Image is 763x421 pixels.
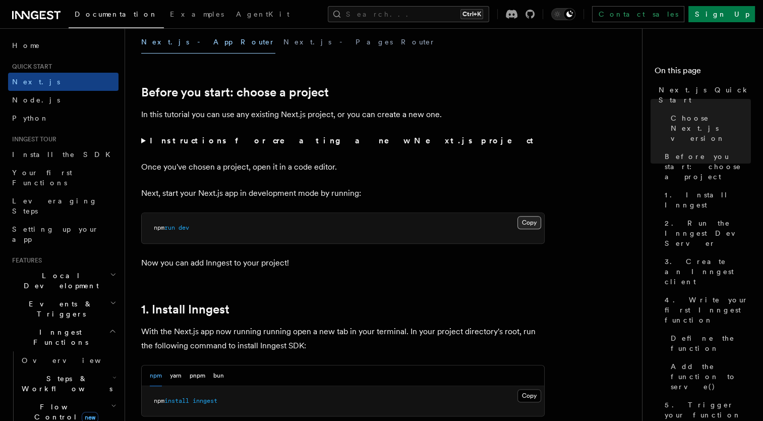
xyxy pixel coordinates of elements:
p: In this tutorial you can use any existing Next.js project, or you can create a new one. [141,108,545,122]
button: Inngest Functions [8,323,119,351]
a: Before you start: choose a project [661,147,751,186]
a: 3. Create an Inngest client [661,252,751,291]
span: Overview [22,356,126,364]
span: 1. Install Inngest [665,190,751,210]
a: Add the function to serve() [667,357,751,396]
span: Features [8,256,42,265]
a: 2. Run the Inngest Dev Server [661,214,751,252]
button: Next.js - Pages Router [283,31,436,54]
span: inngest [193,397,217,404]
span: Add the function to serve() [671,361,751,392]
span: Local Development [8,271,110,291]
span: 2. Run the Inngest Dev Server [665,218,751,248]
a: 1. Install Inngest [141,302,229,317]
a: Home [8,36,119,55]
span: dev [179,224,189,231]
span: Inngest Functions [8,327,109,347]
a: Documentation [69,3,164,28]
summary: Instructions for creating a new Next.js project [141,134,545,148]
a: 4. Write your first Inngest function [661,291,751,329]
a: Before you start: choose a project [141,85,329,99]
kbd: Ctrl+K [460,9,483,19]
span: Python [12,114,49,122]
a: Next.js Quick Start [655,81,751,109]
button: npm [150,365,162,386]
span: Choose Next.js version [671,113,751,143]
span: Install the SDK [12,150,116,159]
a: Contact sales [592,6,684,22]
button: yarn [170,365,182,386]
button: Search...Ctrl+K [328,6,489,22]
a: Define the function [667,329,751,357]
a: Choose Next.js version [667,109,751,147]
span: npm [154,397,164,404]
a: Sign Up [688,6,755,22]
h4: On this page [655,65,751,81]
button: bun [213,365,224,386]
span: Your first Functions [12,169,72,187]
button: Copy [517,216,541,229]
a: Next.js [8,73,119,91]
span: run [164,224,175,231]
p: Next, start your Next.js app in development mode by running: [141,186,545,200]
button: Steps & Workflows [18,370,119,398]
span: Steps & Workflows [18,374,112,394]
button: Next.js - App Router [141,31,275,54]
span: Define the function [671,333,751,353]
a: Your first Functions [8,164,119,192]
span: Home [12,40,40,50]
button: Toggle dark mode [551,8,575,20]
span: 3. Create an Inngest client [665,256,751,287]
span: Quick start [8,63,52,71]
span: Documentation [75,10,158,18]
a: Setting up your app [8,220,119,248]
a: AgentKit [230,3,296,27]
span: Node.js [12,96,60,104]
p: With the Next.js app now running running open a new tab in your terminal. In your project directo... [141,325,545,353]
span: install [164,397,189,404]
a: 1. Install Inngest [661,186,751,214]
button: pnpm [190,365,205,386]
strong: Instructions for creating a new Next.js project [150,136,538,145]
p: Once you've chosen a project, open it in a code editor. [141,160,545,174]
span: Before you start: choose a project [665,151,751,182]
a: Overview [18,351,119,370]
span: Next.js Quick Start [659,85,751,105]
span: Events & Triggers [8,299,110,319]
span: Examples [170,10,224,18]
a: Python [8,109,119,127]
span: Inngest tour [8,135,56,143]
span: AgentKit [236,10,289,18]
button: Local Development [8,267,119,295]
button: Copy [517,389,541,402]
a: Examples [164,3,230,27]
span: 4. Write your first Inngest function [665,295,751,325]
a: Node.js [8,91,119,109]
span: Leveraging Steps [12,197,97,215]
span: npm [154,224,164,231]
span: Next.js [12,78,60,86]
a: Install the SDK [8,145,119,164]
a: Leveraging Steps [8,192,119,220]
p: Now you can add Inngest to your project! [141,256,545,270]
span: Setting up your app [12,225,99,243]
button: Events & Triggers [8,295,119,323]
